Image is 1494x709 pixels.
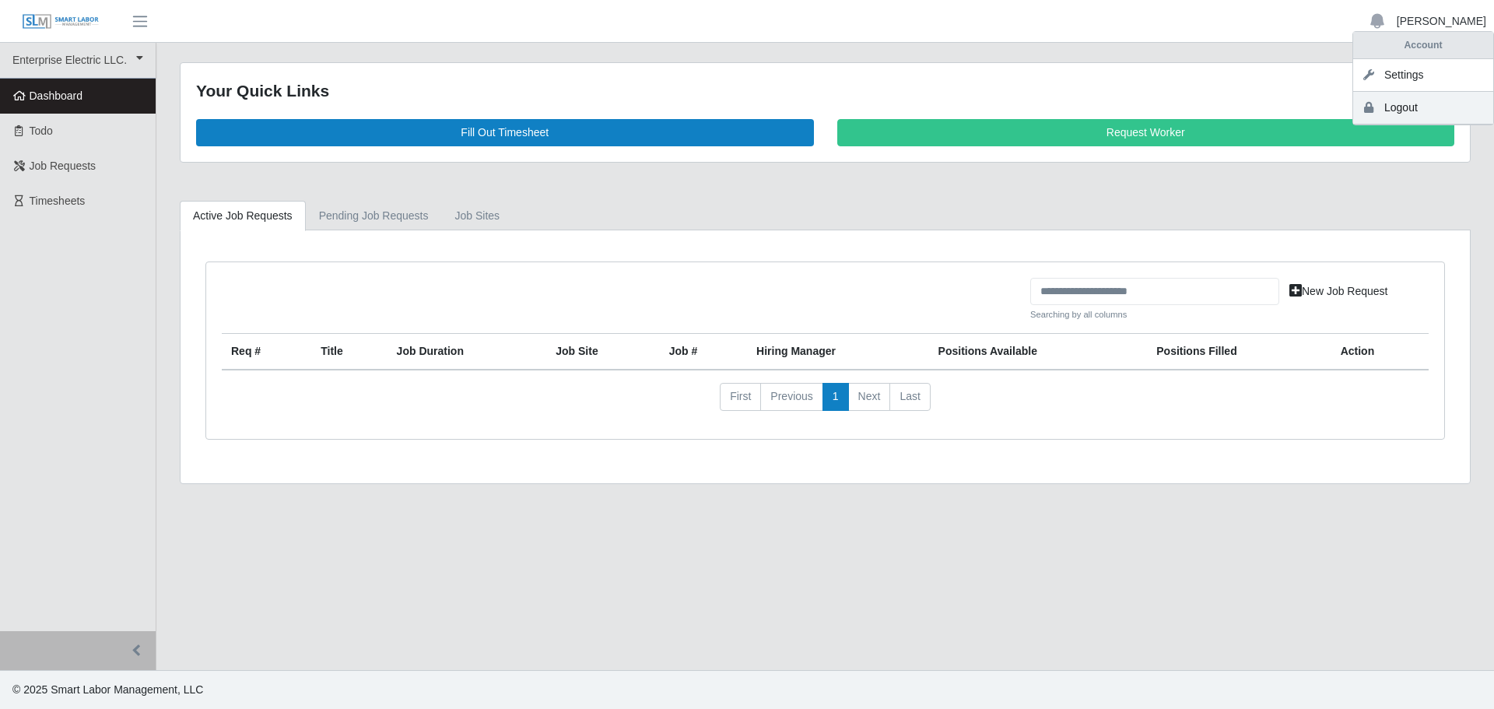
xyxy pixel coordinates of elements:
[660,334,747,370] th: Job #
[1405,40,1443,51] strong: Account
[1279,278,1398,305] a: New Job Request
[546,334,660,370] th: job site
[442,201,514,231] a: job sites
[929,334,1148,370] th: Positions Available
[222,334,311,370] th: Req #
[222,383,1429,423] nav: pagination
[30,125,53,137] span: Todo
[196,119,814,146] a: Fill Out Timesheet
[822,383,849,411] a: 1
[196,79,1454,104] div: Your Quick Links
[1353,59,1493,92] a: Settings
[30,195,86,207] span: Timesheets
[12,683,203,696] span: © 2025 Smart Labor Management, LLC
[30,160,96,172] span: Job Requests
[311,334,387,370] th: Title
[1030,308,1279,321] small: Searching by all columns
[388,334,547,370] th: Job Duration
[1331,334,1429,370] th: Action
[1147,334,1331,370] th: Positions Filled
[22,13,100,30] img: SLM Logo
[747,334,928,370] th: Hiring Manager
[1397,13,1486,30] a: [PERSON_NAME]
[180,201,306,231] a: Active Job Requests
[1353,92,1493,125] a: Logout
[306,201,442,231] a: Pending Job Requests
[30,90,83,102] span: Dashboard
[837,119,1455,146] a: Request Worker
